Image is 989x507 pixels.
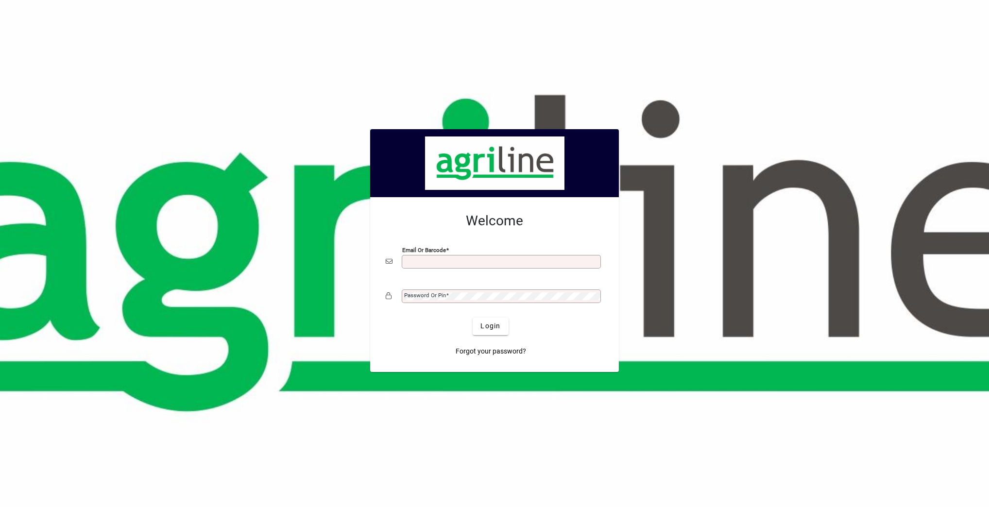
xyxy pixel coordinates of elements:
[473,318,508,335] button: Login
[404,292,446,299] mat-label: Password or Pin
[386,213,603,229] h2: Welcome
[456,346,526,356] span: Forgot your password?
[402,246,446,253] mat-label: Email or Barcode
[452,343,530,360] a: Forgot your password?
[480,321,500,331] span: Login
